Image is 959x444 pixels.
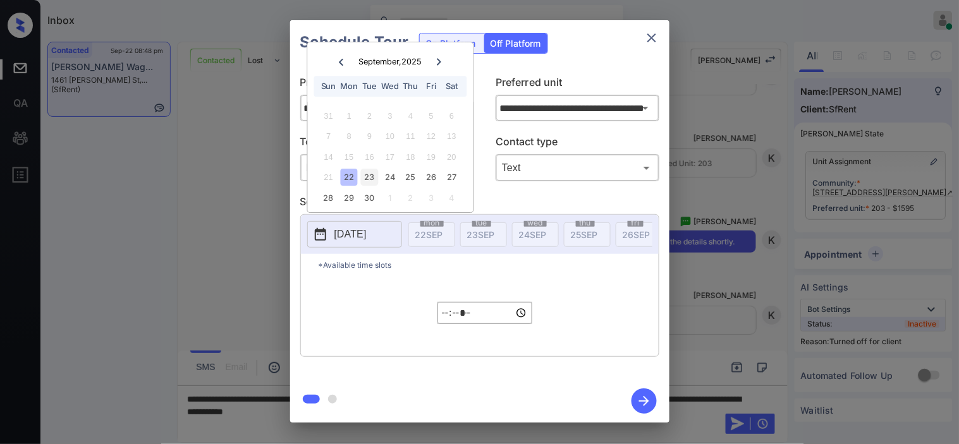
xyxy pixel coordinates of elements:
div: Not available Friday, September 12th, 2025 [423,128,440,145]
div: Fri [423,78,440,95]
div: Not available Wednesday, September 3rd, 2025 [382,107,399,124]
div: Not available Sunday, August 31st, 2025 [320,107,337,124]
div: Mon [341,78,358,95]
div: September , 2025 [358,57,422,66]
div: Choose Thursday, October 2nd, 2025 [402,189,419,207]
div: Not available Sunday, September 21st, 2025 [320,169,337,186]
div: Choose Monday, September 22nd, 2025 [341,169,358,186]
div: Not available Tuesday, September 9th, 2025 [361,128,378,145]
div: Choose Thursday, September 25th, 2025 [402,169,419,186]
div: Not available Saturday, September 13th, 2025 [443,128,460,145]
div: Choose Wednesday, October 1st, 2025 [382,189,399,207]
div: Choose Tuesday, September 23rd, 2025 [361,169,378,186]
div: Not available Friday, September 19th, 2025 [423,148,440,165]
div: Thu [402,78,419,95]
p: Preferred unit [496,75,659,95]
div: Not available Friday, September 5th, 2025 [423,107,440,124]
div: Not available Wednesday, September 10th, 2025 [382,128,399,145]
div: Choose Tuesday, September 30th, 2025 [361,189,378,207]
div: Off Platform [484,33,547,53]
div: Choose Friday, September 26th, 2025 [423,169,440,186]
div: Not available Thursday, September 18th, 2025 [402,148,419,165]
div: Not available Sunday, September 14th, 2025 [320,148,337,165]
div: In Person [303,157,461,178]
div: Choose Saturday, September 27th, 2025 [443,169,460,186]
button: [DATE] [307,221,402,248]
p: *Available time slots [319,254,659,276]
div: Choose Saturday, October 4th, 2025 [443,189,460,207]
button: Open [637,99,654,117]
div: off-platform-time-select [437,276,532,350]
div: Not available Saturday, September 20th, 2025 [443,148,460,165]
p: Contact type [496,134,659,154]
p: [DATE] [334,227,367,242]
h2: Schedule Tour [290,20,419,64]
div: Not available Thursday, September 4th, 2025 [402,107,419,124]
div: On Platform [420,33,482,53]
p: Select slot [300,194,659,214]
p: Preferred community [300,75,464,95]
div: Not available Thursday, September 11th, 2025 [402,128,419,145]
div: Choose Sunday, September 28th, 2025 [320,189,337,207]
div: Not available Wednesday, September 17th, 2025 [382,148,399,165]
p: Tour type [300,134,464,154]
div: Text [499,157,656,178]
div: Not available Sunday, September 7th, 2025 [320,128,337,145]
div: Choose Wednesday, September 24th, 2025 [382,169,399,186]
div: Tue [361,78,378,95]
div: Not available Monday, September 8th, 2025 [341,128,358,145]
div: Not available Monday, September 15th, 2025 [341,148,358,165]
div: Not available Tuesday, September 16th, 2025 [361,148,378,165]
div: Not available Tuesday, September 2nd, 2025 [361,107,378,124]
div: Not available Saturday, September 6th, 2025 [443,107,460,124]
button: close [639,25,664,51]
div: Choose Friday, October 3rd, 2025 [423,189,440,207]
div: Choose Monday, September 29th, 2025 [341,189,358,207]
div: Wed [382,78,399,95]
div: Sun [320,78,337,95]
div: Sat [443,78,460,95]
div: month 2025-09 [312,105,469,208]
div: Not available Monday, September 1st, 2025 [341,107,358,124]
